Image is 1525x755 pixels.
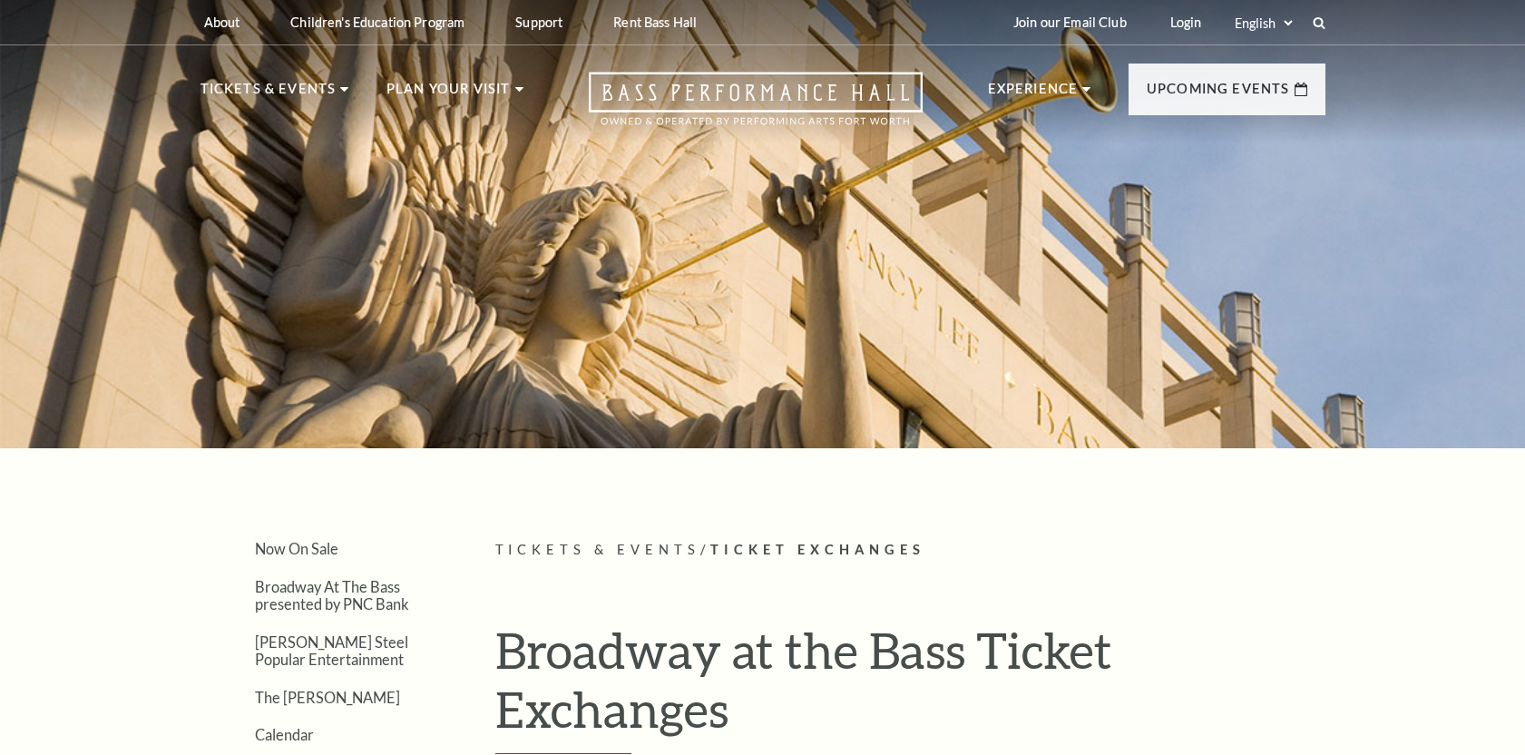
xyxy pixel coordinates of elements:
p: Children's Education Program [290,15,464,30]
p: / [495,539,1325,562]
a: The [PERSON_NAME] [255,689,400,706]
select: Select: [1231,15,1295,32]
p: Upcoming Events [1147,78,1290,111]
p: Rent Bass Hall [613,15,697,30]
a: Calendar [255,726,314,743]
p: Plan Your Visit [386,78,511,111]
span: Tickets & Events [495,542,701,557]
p: About [204,15,240,30]
h1: Broadway at the Bass Ticket Exchanges [495,621,1325,754]
a: Now On Sale [255,540,338,557]
span: Ticket Exchanges [710,542,925,557]
p: Experience [988,78,1079,111]
a: [PERSON_NAME] Steel Popular Entertainment [255,633,408,668]
p: Tickets & Events [200,78,337,111]
p: Support [515,15,562,30]
a: Broadway At The Bass presented by PNC Bank [255,578,409,613]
